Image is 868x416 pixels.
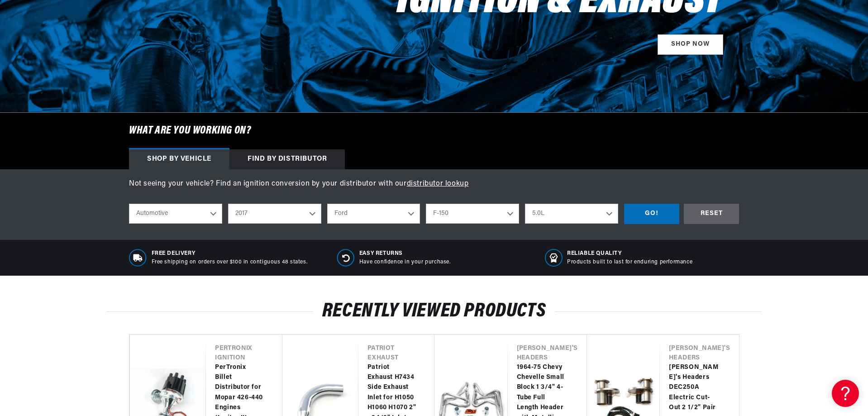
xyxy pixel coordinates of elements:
[669,363,721,413] a: [PERSON_NAME]'s Headers DEC250A Electric Cut-Out 2 1/2" Pair
[229,149,345,169] div: Find by Distributor
[567,258,692,266] p: Products built to last for enduring performance
[658,34,723,55] a: SHOP NOW
[129,204,222,224] select: Ride Type
[152,250,308,258] span: Free Delivery
[359,258,451,266] p: Have confidence in your purchase.
[407,180,469,187] a: distributor lookup
[525,204,618,224] select: Engine
[426,204,519,224] select: Model
[359,250,451,258] span: Easy Returns
[152,258,308,266] p: Free shipping on orders over $100 in contiguous 48 states.
[106,113,762,149] h6: What are you working on?
[106,303,762,320] h2: Recently Viewed Products
[567,250,692,258] span: RELIABLE QUALITY
[327,204,420,224] select: Make
[129,149,229,169] div: Shop by vehicle
[129,178,739,190] p: Not seeing your vehicle? Find an ignition conversion by your distributor with our
[684,204,739,224] div: RESET
[228,204,321,224] select: Year
[624,204,679,224] div: GO!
